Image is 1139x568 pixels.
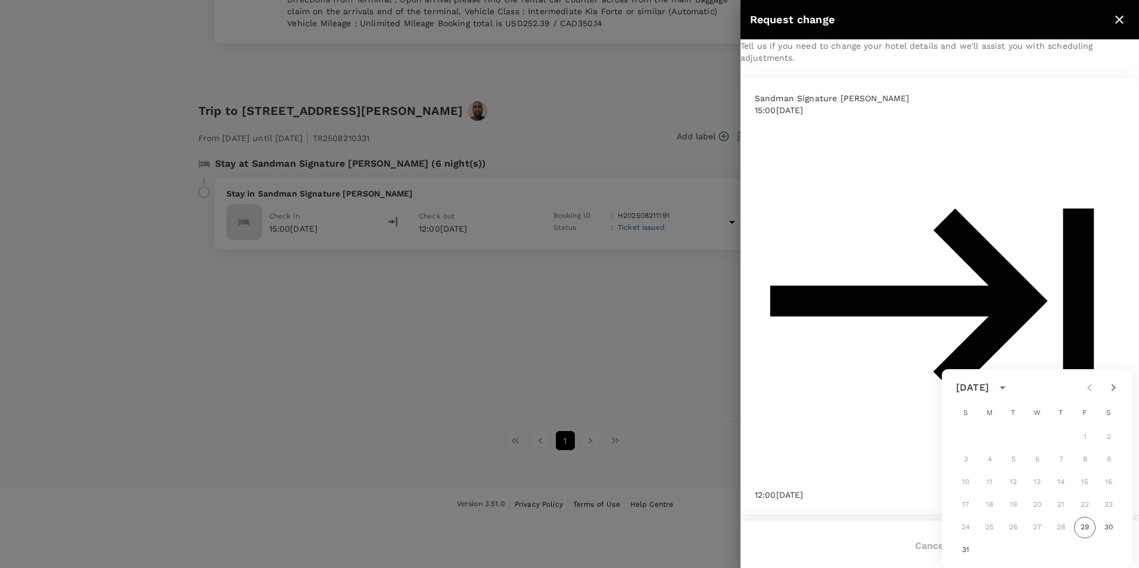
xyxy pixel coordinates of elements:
[1026,401,1048,425] span: Wednesday
[750,11,1109,29] div: Request change
[740,41,1093,63] span: Tell us if you need to change your hotel details and we'll assist you with scheduling adjustments.
[1074,401,1096,425] span: Friday
[755,92,1125,104] div: Sandman Signature [PERSON_NAME]
[1101,376,1125,400] button: Next month
[1003,401,1024,425] span: Tuesday
[979,401,1000,425] span: Monday
[1074,517,1096,538] button: 29
[955,401,976,425] span: Sunday
[1109,10,1129,30] button: close
[1098,401,1119,425] span: Saturday
[1050,401,1072,425] span: Thursday
[898,531,963,561] button: Cancel
[755,105,804,115] span: 15:00[DATE]
[755,490,804,500] span: 12:00[DATE]
[955,539,976,561] button: 31
[1098,517,1119,538] button: 30
[956,380,989,395] div: [DATE]
[992,377,1013,398] button: calendar view is open, switch to year view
